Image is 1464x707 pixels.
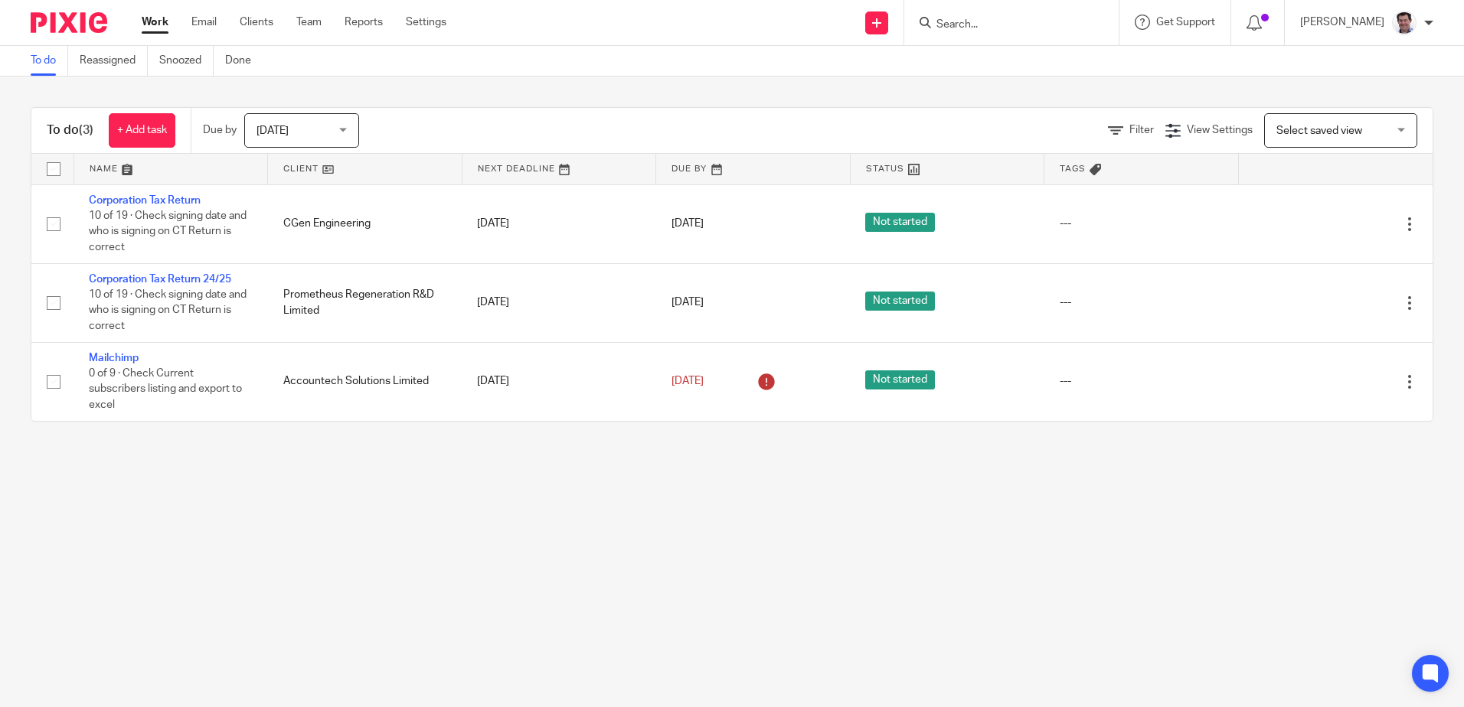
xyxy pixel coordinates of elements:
[1060,373,1224,389] div: ---
[1129,125,1154,135] span: Filter
[1392,11,1417,35] img: Facebook%20Profile%20picture%20(2).jpg
[1187,125,1253,135] span: View Settings
[257,125,289,136] span: [DATE]
[89,210,247,252] span: 10 of 19 · Check signing date and who is signing on CT Return is correct
[462,342,656,421] td: [DATE]
[31,46,68,76] a: To do
[1060,165,1086,173] span: Tags
[89,353,139,363] a: Mailchimp
[191,15,217,30] a: Email
[865,292,935,311] span: Not started
[345,15,383,30] a: Reports
[47,122,93,138] h1: To do
[79,124,93,136] span: (3)
[462,184,656,263] td: [DATE]
[1156,17,1215,28] span: Get Support
[865,370,935,389] span: Not started
[268,184,462,263] td: CGen Engineering
[89,368,242,410] span: 0 of 9 · Check Current subscribers listing and export to excel
[142,15,168,30] a: Work
[268,263,462,342] td: Prometheus Regeneration R&D Limited
[203,122,237,138] p: Due by
[109,113,175,148] a: + Add task
[89,274,231,285] a: Corporation Tax Return 24/25
[159,46,214,76] a: Snoozed
[268,342,462,421] td: Accountech Solutions Limited
[672,218,704,229] span: [DATE]
[80,46,148,76] a: Reassigned
[462,263,656,342] td: [DATE]
[935,18,1073,32] input: Search
[1300,15,1384,30] p: [PERSON_NAME]
[225,46,263,76] a: Done
[672,298,704,308] span: [DATE]
[31,12,107,33] img: Pixie
[1060,295,1224,310] div: ---
[406,15,446,30] a: Settings
[89,195,201,206] a: Corporation Tax Return
[865,213,935,232] span: Not started
[672,376,704,386] span: [DATE]
[240,15,273,30] a: Clients
[89,289,247,331] span: 10 of 19 · Check signing date and who is signing on CT Return is correct
[1276,125,1362,136] span: Select saved view
[1060,216,1224,231] div: ---
[296,15,322,30] a: Team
